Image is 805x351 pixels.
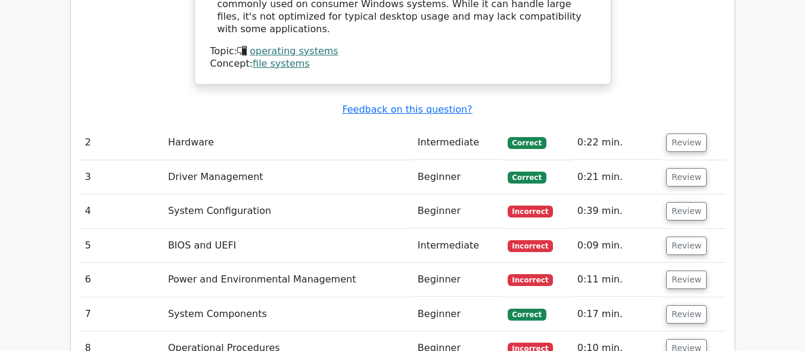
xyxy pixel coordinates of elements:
[342,104,472,115] a: Feedback on this question?
[163,263,413,297] td: Power and Environmental Management
[163,194,413,228] td: System Configuration
[163,229,413,263] td: BIOS and UEFI
[80,126,163,160] td: 2
[666,133,707,152] button: Review
[80,263,163,297] td: 6
[413,263,503,297] td: Beginner
[413,297,503,331] td: Beginner
[666,202,707,220] button: Review
[163,126,413,160] td: Hardware
[508,206,554,218] span: Incorrect
[508,137,546,149] span: Correct
[413,160,503,194] td: Beginner
[508,274,554,286] span: Incorrect
[413,194,503,228] td: Beginner
[508,240,554,252] span: Incorrect
[253,58,310,69] a: file systems
[80,194,163,228] td: 4
[508,309,546,321] span: Correct
[666,168,707,187] button: Review
[573,229,662,263] td: 0:09 min.
[666,305,707,324] button: Review
[250,45,338,57] a: operating systems
[163,160,413,194] td: Driver Management
[80,229,163,263] td: 5
[210,45,595,58] div: Topic:
[80,160,163,194] td: 3
[666,237,707,255] button: Review
[573,297,662,331] td: 0:17 min.
[163,297,413,331] td: System Components
[573,263,662,297] td: 0:11 min.
[666,271,707,289] button: Review
[573,160,662,194] td: 0:21 min.
[210,58,595,70] div: Concept:
[413,229,503,263] td: Intermediate
[508,172,546,184] span: Correct
[573,126,662,160] td: 0:22 min.
[413,126,503,160] td: Intermediate
[573,194,662,228] td: 0:39 min.
[80,297,163,331] td: 7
